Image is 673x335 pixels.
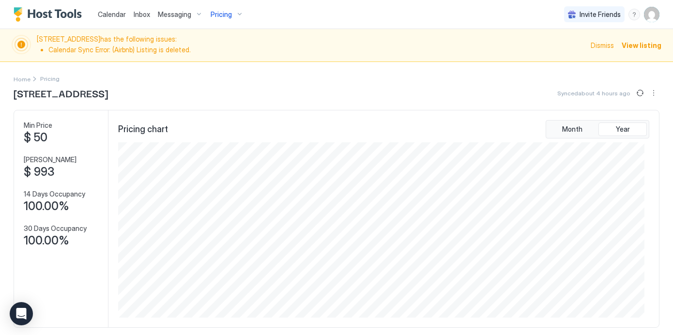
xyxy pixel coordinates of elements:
span: Synced about 4 hours ago [557,90,630,97]
li: Calendar Sync Error: (Airbnb) Listing is deleted. [48,46,585,54]
span: [STREET_ADDRESS] [14,86,108,100]
a: Inbox [134,9,150,19]
span: Inbox [134,10,150,18]
span: 100.00% [24,233,69,248]
a: Calendar [98,9,126,19]
div: Breadcrumb [14,74,31,84]
a: Home [14,74,31,84]
span: Min Price [24,121,52,130]
button: Year [598,122,647,136]
span: 30 Days Occupancy [24,224,87,233]
button: More options [648,87,659,99]
div: Dismiss [591,40,614,50]
div: menu [628,9,640,20]
span: Year [616,125,630,134]
span: Home [14,76,31,83]
span: Breadcrumb [40,75,60,82]
div: tab-group [546,120,649,138]
span: Month [562,125,582,134]
button: Sync prices [634,87,646,99]
span: Messaging [158,10,191,19]
div: Open Intercom Messenger [10,302,33,325]
div: menu [648,87,659,99]
span: [PERSON_NAME] [24,155,76,164]
button: Month [548,122,597,136]
span: Pricing [211,10,232,19]
span: Invite Friends [580,10,621,19]
span: $ 993 [24,165,54,179]
span: 100.00% [24,199,69,213]
div: View listing [622,40,661,50]
span: Pricing chart [118,124,168,135]
div: User profile [644,7,659,22]
span: Calendar [98,10,126,18]
span: [STREET_ADDRESS] has the following issues: [37,35,585,56]
a: Host Tools Logo [14,7,86,22]
span: 14 Days Occupancy [24,190,85,198]
span: $ 50 [24,130,47,145]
